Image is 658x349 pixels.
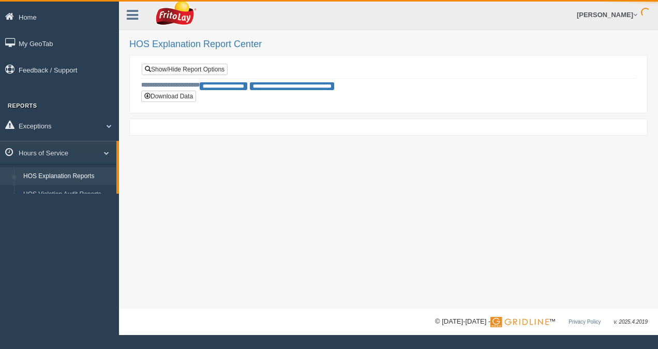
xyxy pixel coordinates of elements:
a: Show/Hide Report Options [142,64,228,75]
div: © [DATE]-[DATE] - ™ [435,316,648,327]
img: Gridline [490,317,549,327]
a: HOS Violation Audit Reports [19,185,116,204]
span: v. 2025.4.2019 [614,319,648,325]
button: Download Data [141,91,196,102]
a: HOS Explanation Reports [19,167,116,186]
a: Privacy Policy [569,319,601,325]
h2: HOS Explanation Report Center [129,39,648,50]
